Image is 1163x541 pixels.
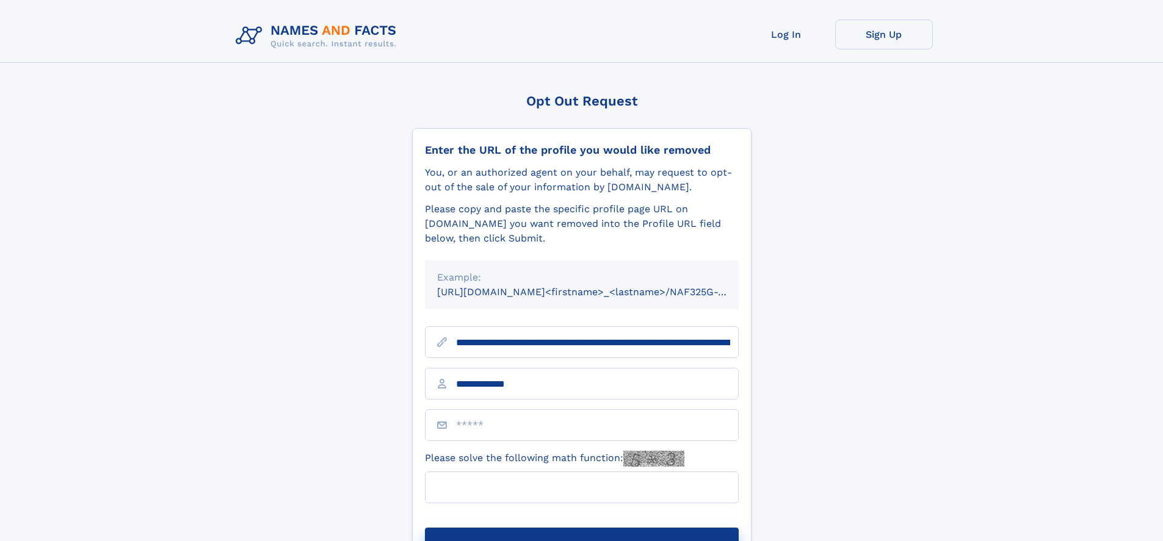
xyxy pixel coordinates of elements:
label: Please solve the following math function: [425,451,684,467]
div: Enter the URL of the profile you would like removed [425,143,739,157]
img: Logo Names and Facts [231,20,407,52]
div: Example: [437,270,726,285]
div: Opt Out Request [412,93,752,109]
div: Please copy and paste the specific profile page URL on [DOMAIN_NAME] you want removed into the Pr... [425,202,739,246]
a: Sign Up [835,20,933,49]
a: Log In [737,20,835,49]
div: You, or an authorized agent on your behalf, may request to opt-out of the sale of your informatio... [425,165,739,195]
small: [URL][DOMAIN_NAME]<firstname>_<lastname>/NAF325G-xxxxxxxx [437,286,762,298]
